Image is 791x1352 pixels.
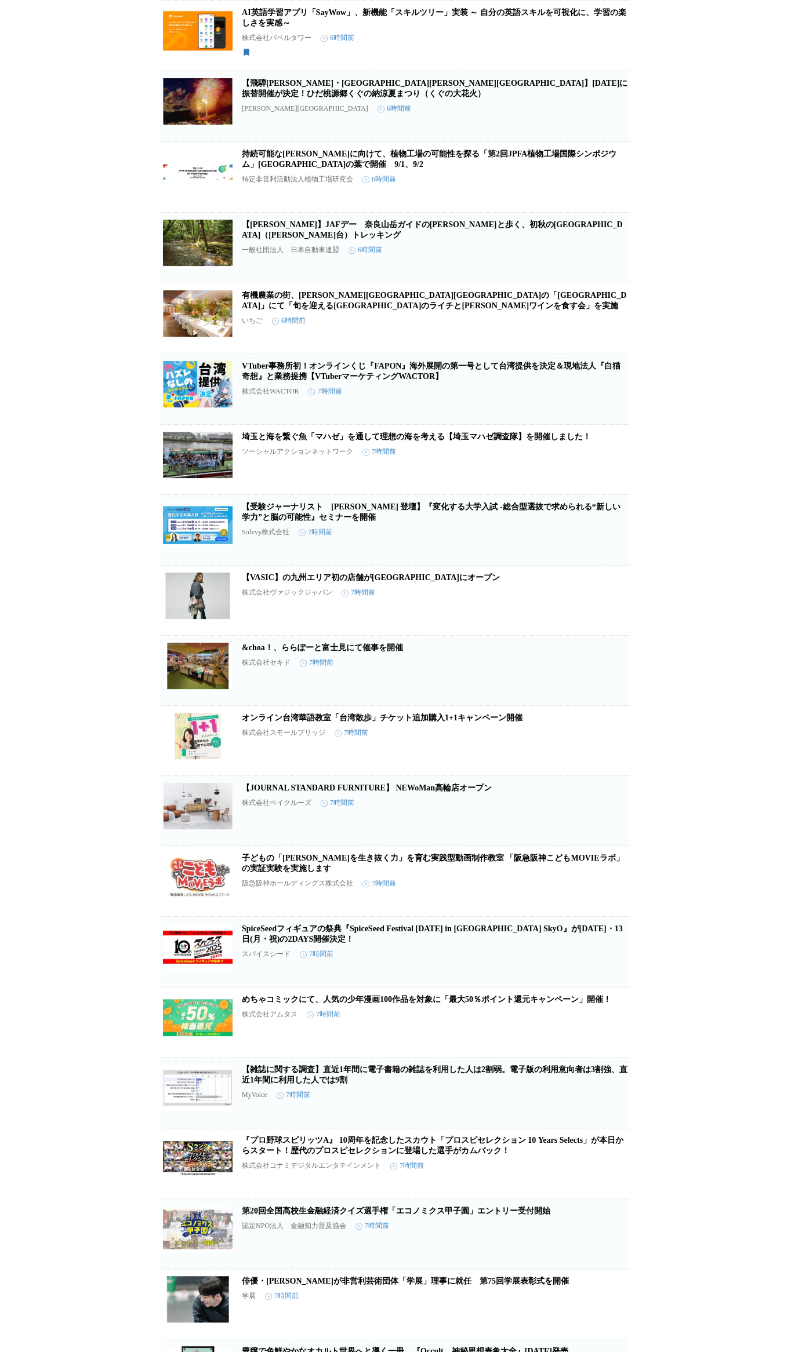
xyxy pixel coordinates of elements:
time: 6時間前 [321,33,354,43]
time: 6時間前 [362,174,396,184]
img: 【JAF奈良】JAFデー 奈良山岳ガイドの岩本泉治さんと歩く、初秋の大台ケ原（西大台）トレッキング [163,220,233,266]
time: 7時間前 [265,1291,299,1301]
p: 学展 [242,1291,256,1301]
a: 俳優・[PERSON_NAME]が非営利芸術団体「学展」理事に就任 第75回学展表彰式を開催 [242,1277,569,1285]
time: 7時間前 [308,387,342,396]
time: 7時間前 [307,1010,340,1019]
time: 6時間前 [378,104,411,114]
a: 埼玉と海を繋ぐ魚「マハゼ」を通して理想の海を考える【埼玉マハゼ調査隊】を開催しました！ [242,432,591,441]
a: &choa！、ららぽーと富士見にて催事を開催 [242,643,403,652]
time: 7時間前 [321,798,354,808]
time: 7時間前 [342,588,375,597]
p: 株式会社バベルタワー [242,33,311,43]
img: 『プロ野球スピリッツA』 10周年を記念したスカウト「プロスピセレクション 10 Years Selects」が本日からスタート！歴代のプロスピセレクションに登場した選手がカムバック！ [163,1135,233,1182]
img: 有機農業の街、宮崎県綾町の「綾川荘」にて「旬を迎える綾町のライチと香月ワインを食す会」を実施 [163,290,233,337]
a: AI英語学習アプリ「SayWow」、新機能「スキルツリー」実装 ～ 自分の英語スキルを可視化に、学習の楽しさを実感～ [242,8,626,27]
a: 【雑誌に関する調査】直近1年間に電子書籍の雑誌を利用した人は2割弱。電子版の利用意向者は3割強、直近1年間に利用した人では9割 [242,1065,627,1084]
time: 7時間前 [335,728,368,738]
img: 埼玉と海を繋ぐ魚「マハゼ」を通して理想の海を考える【埼玉マハゼ調査隊】を開催しました！ [163,432,233,478]
p: 阪急阪神ホールディングス株式会社 [242,879,353,888]
a: 【VASIC】の九州エリア初の店舗が[GEOGRAPHIC_DATA]にオープン [242,573,500,582]
a: 【JOURNAL STANDARD FURNITURE】 NEWoMan高輪店オープン [242,783,492,792]
time: 7時間前 [300,658,333,668]
p: Solvvy株式会社 [242,527,289,537]
img: オンライン台湾華語教室「台湾散歩」チケット追加購入1+1キャンペーン開催 [163,713,233,759]
img: 【JOURNAL STANDARD FURNITURE】 NEWoMan高輪店オープン [163,783,233,829]
p: MyVoice [242,1091,267,1099]
a: VTuber事務所初！オンラインくじ『FAPON』海外展開の第一号として台湾提供を決定＆現地法人『白猫奇想』と業務提携【VTuberマーケティングWACTOR】 [242,362,621,381]
time: 6時間前 [272,316,306,326]
img: &choa！、ららぽーと富士見にて催事を開催 [163,643,233,689]
p: 株式会社アムタス [242,1010,297,1019]
a: 【受験ジャーナリスト [PERSON_NAME] 登壇】『変化する大学入試 -総合型選抜で求められる“新しい学力”と脳の可能性』セミナーを開催 [242,502,621,522]
p: 株式会社セキド [242,658,291,668]
time: 7時間前 [362,879,396,888]
a: 持続可能な[PERSON_NAME]に向けて、植物工場の可能性を探る「第2回JPFA植物工場国際シンポジウム」[GEOGRAPHIC_DATA]の葉で開催 9/1、9/2 [242,150,616,169]
time: 7時間前 [277,1090,310,1100]
p: 株式会社ヴァジックジャパン [242,588,332,597]
img: 【飛騨高山・岐阜県高山市】9月14日（日）に振替開催が決定！ひだ桃源郷くぐの納涼夏まつり（くぐの大花火） [163,78,233,125]
a: SpiceSeedフィギュアの祭典『SpiceSeed Festival [DATE] in [GEOGRAPHIC_DATA] SkyO』が[DATE]・13日(月・祝)の2DAYS開催決定！ [242,924,623,943]
time: 7時間前 [355,1221,389,1231]
a: オンライン台湾華語教室「台湾散歩」チケット追加購入1+1キャンペーン開催 [242,713,523,722]
img: 子どもの「未来を生き抜く力」を育む実践型動画制作教室 「阪急阪神こどもMOVIEラボ」の実証実験を実施します [163,853,233,899]
p: 株式会社WACTOR [242,387,299,396]
img: 持続可能な未来に向けて、植物工場の可能性を探る「第2回JPFA植物工場国際シンポジウム」柏の葉で開催 9/1、9/2 [163,149,233,195]
img: 俳優・髙橋一生が非営利芸術団体「学展」理事に就任 第75回学展表彰式を開催 [163,1276,233,1322]
a: 子どもの「[PERSON_NAME]を生き抜く力」を育む実践型動画制作教室 「阪急阪神こどもMOVIEラボ」の実証実験を実施します [242,854,623,873]
img: 【受験ジャーナリスト 杉浦由美子氏 登壇】『変化する大学入試 -総合型選抜で求められる“新しい学力”と脳の可能性』セミナーを開催 [163,502,233,548]
a: めちゃコミックにて、人気の少年漫画100作品を対象に「最大50％ポイント還元キャンペーン」開催！ [242,995,611,1004]
a: 【飛騨[PERSON_NAME]・[GEOGRAPHIC_DATA][PERSON_NAME][GEOGRAPHIC_DATA]】[DATE]に振替開催が決定！ひだ桃源郷くぐの納涼夏まつり（くぐ... [242,79,627,98]
svg: 保存済み [242,48,251,57]
p: 特定非営利活動法人植物工場研究会 [242,174,353,184]
img: VTuber事務所初！オンラインくじ『FAPON』海外展開の第一号として台湾提供を決定＆現地法人『白猫奇想』と業務提携【VTuberマーケティングWACTOR】 [163,361,233,407]
a: 【[PERSON_NAME]】JAFデー 奈良山岳ガイドの[PERSON_NAME]と歩く、初秋の[GEOGRAPHIC_DATA]（[PERSON_NAME]台）トレッキング [242,220,622,239]
a: 『プロ野球スピリッツA』 10周年を記念したスカウト「プロスピセレクション 10 Years Selects」が本日からスタート！歴代のプロスピセレクションに登場した選手がカムバック！ [242,1136,623,1155]
img: SpiceSeedフィギュアの祭典『SpiceSeed Festival 2025 in NAMBA SkyO』が2025年10月12日(日)・13日(月・祝)の2DAYS開催決定！ [163,924,233,970]
p: 株式会社ベイクルーズ [242,798,311,808]
p: [PERSON_NAME][GEOGRAPHIC_DATA] [242,104,368,113]
p: 株式会社スモールブリッジ [242,728,325,738]
img: AI英語学習アプリ「SayWow」、新機能「スキルツリー」実装 ～ 自分の英語スキルを可視化に、学習の楽しさを実感～ [163,8,233,54]
a: 有機農業の街、[PERSON_NAME][GEOGRAPHIC_DATA][GEOGRAPHIC_DATA]の「[GEOGRAPHIC_DATA]」にて「旬を迎える[GEOGRAPHIC_DAT... [242,291,626,310]
time: 7時間前 [300,949,333,959]
a: 第20回全国高校生金融経済クイズ選手権「エコノミクス甲子園」エントリー受付開始 [242,1207,550,1215]
p: ソーシャルアクションネットワーク [242,447,353,457]
p: 一般社団法人 日本自動車連盟 [242,245,339,255]
time: 6時間前 [349,245,382,255]
p: スパイスシード [242,949,291,959]
img: 第20回全国高校生金融経済クイズ選手権「エコノミクス甲子園」エントリー受付開始 [163,1206,233,1252]
img: 【VASIC】の九州エリア初の店舗が岩田屋本店にオープン [163,573,233,619]
p: いちご [242,316,263,326]
img: めちゃコミックにて、人気の少年漫画100作品を対象に「最大50％ポイント還元キャンペーン」開催！ [163,994,233,1041]
p: 株式会社コナミデジタルエンタテインメント [242,1161,381,1171]
time: 7時間前 [299,527,332,537]
time: 7時間前 [390,1161,424,1171]
time: 7時間前 [362,447,396,457]
p: 認定NPO法人 金融知力普及協会 [242,1221,346,1231]
img: 【雑誌に関する調査】直近1年間に電子書籍の雑誌を利用した人は2割弱。電子版の利用意向者は3割強、直近1年間に利用した人では9割 [163,1065,233,1111]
